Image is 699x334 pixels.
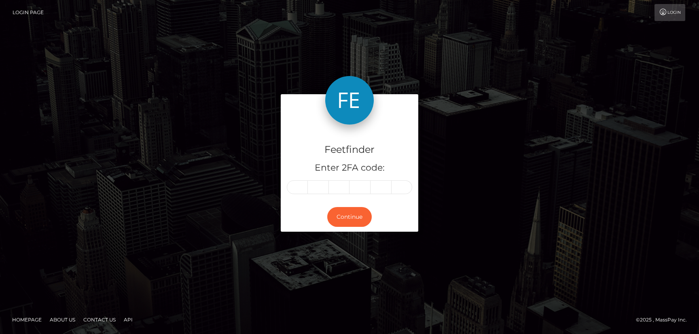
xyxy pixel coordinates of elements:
[47,313,78,326] a: About Us
[655,4,685,21] a: Login
[9,313,45,326] a: Homepage
[287,162,412,174] h5: Enter 2FA code:
[636,315,693,324] div: © 2025 , MassPay Inc.
[327,207,372,227] button: Continue
[80,313,119,326] a: Contact Us
[121,313,136,326] a: API
[325,76,374,125] img: Feetfinder
[13,4,44,21] a: Login Page
[287,143,412,157] h4: Feetfinder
